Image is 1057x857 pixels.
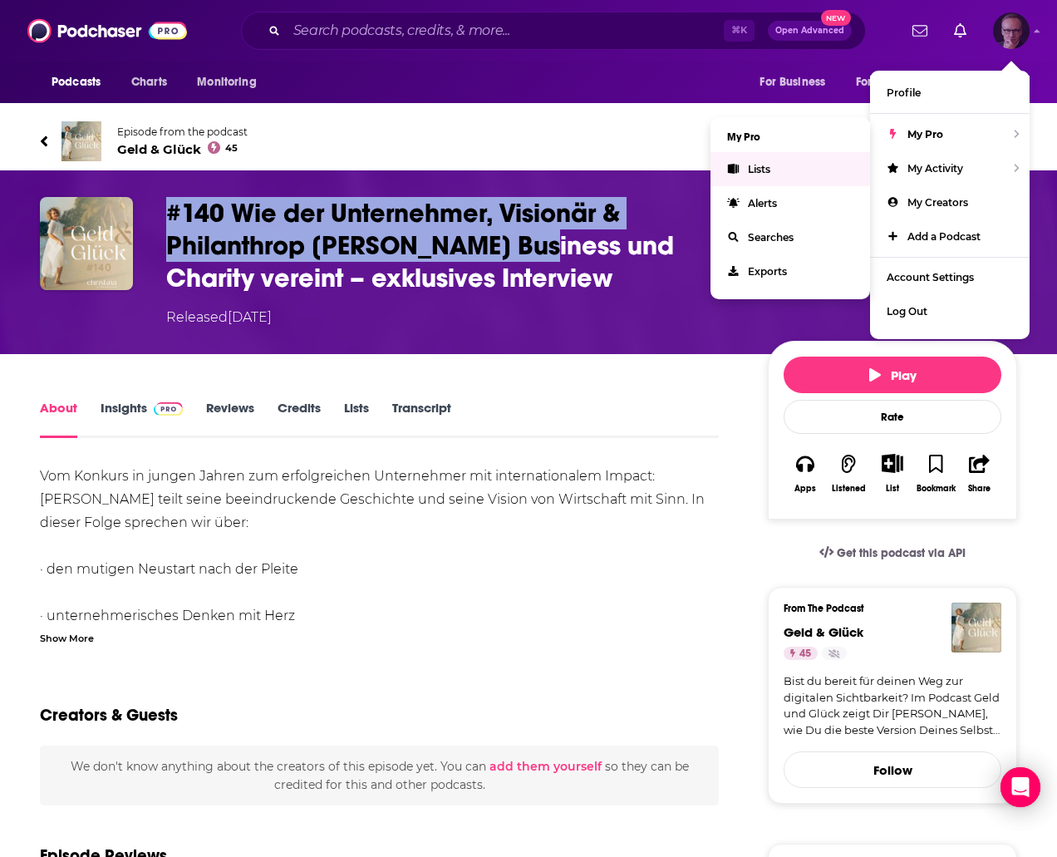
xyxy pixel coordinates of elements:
span: Open Advanced [775,27,844,35]
span: For Podcasters [856,71,936,94]
a: InsightsPodchaser Pro [101,400,183,438]
span: For Business [760,71,825,94]
a: Reviews [206,400,254,438]
span: Add a Podcast [907,230,981,243]
div: Show More ButtonList [871,443,914,504]
a: Credits [278,400,321,438]
button: Show More Button [875,454,909,472]
span: Monitoring [197,71,256,94]
a: Bist du bereit für deinen Weg zur digitalen Sichtbarkeit? Im Podcast Geld und Glück zeigt Dir [PE... [784,673,1001,738]
span: 45 [225,145,238,152]
div: Rate [784,400,1001,434]
a: My Creators [870,185,1030,219]
span: Play [869,367,917,383]
button: open menu [185,66,278,98]
a: Show notifications dropdown [947,17,973,45]
span: Geld & Glück [117,141,248,157]
input: Search podcasts, credits, & more... [287,17,724,44]
h2: Creators & Guests [40,705,178,726]
a: Get this podcast via API [806,533,979,574]
span: Logged in as experts2podcasts [993,12,1030,49]
button: Follow [784,751,1001,788]
button: open menu [40,66,122,98]
a: Profile [870,76,1030,110]
button: Share [958,443,1001,504]
h1: #140 Wie der Unternehmer, Visionär & Philanthrop Mario Hintermayer Business und Charity vereint –... [166,197,741,294]
div: List [886,483,899,494]
img: Podchaser - Follow, Share and Rate Podcasts [27,15,187,47]
span: Log Out [887,305,927,318]
button: open menu [845,66,960,98]
button: Show profile menu [993,12,1030,49]
button: Bookmark [914,443,957,504]
img: User Profile [993,12,1030,49]
div: Share [968,484,991,494]
div: Released [DATE] [166,308,272,328]
button: Apps [784,443,827,504]
a: Transcript [392,400,451,438]
a: Geld & GlückEpisode from the podcastGeld & Glück45 [40,121,1017,161]
button: add them yourself [489,760,602,773]
h3: From The Podcast [784,603,988,614]
span: My Pro [907,128,943,140]
div: Apps [794,484,816,494]
span: 45 [799,646,811,662]
span: We don't know anything about the creators of this episode yet . You can so they can be credited f... [71,759,689,792]
a: Add a Podcast [870,219,1030,254]
a: About [40,400,77,438]
a: Show notifications dropdown [906,17,934,45]
span: Account Settings [887,271,974,283]
div: Search podcasts, credits, & more... [241,12,866,50]
a: Geld & Glück [784,624,863,640]
a: 45 [784,647,818,660]
a: Charts [120,66,177,98]
button: Listened [827,443,870,504]
img: #140 Wie der Unternehmer, Visionär & Philanthrop Mario Hintermayer Business und Charity vereint –... [40,197,133,290]
div: Listened [832,484,866,494]
div: Open Intercom Messenger [1000,767,1040,807]
a: Lists [344,400,369,438]
a: Account Settings [870,260,1030,294]
button: open menu [748,66,846,98]
div: Bookmark [917,484,956,494]
button: open menu [956,66,1017,98]
span: My Creators [907,196,968,209]
button: Play [784,357,1001,393]
img: Podchaser Pro [154,402,183,416]
span: ⌘ K [724,20,755,42]
ul: Show profile menu [870,71,1030,339]
span: My Activity [907,162,963,175]
span: Get this podcast via API [837,546,966,560]
span: Profile [887,86,921,99]
span: New [821,10,851,26]
img: Geld & Glück [61,121,101,161]
span: Episode from the podcast [117,126,248,138]
img: Geld & Glück [951,603,1001,653]
button: Open AdvancedNew [768,21,852,41]
span: Charts [131,71,167,94]
span: Podcasts [52,71,101,94]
